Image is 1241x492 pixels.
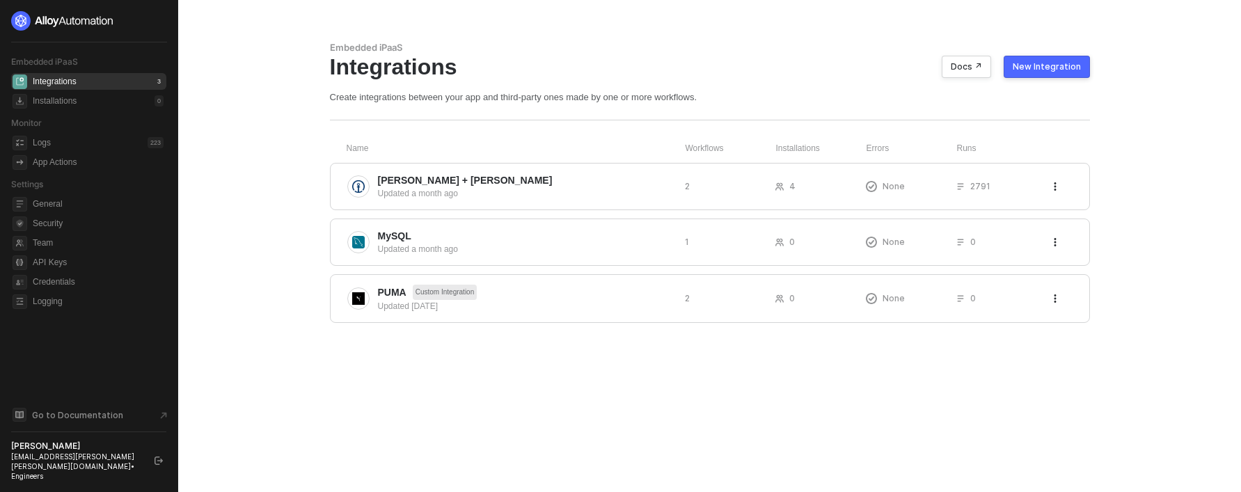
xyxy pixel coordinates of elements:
[155,457,163,465] span: logout
[33,196,164,212] span: General
[970,180,990,192] span: 2791
[32,409,123,421] span: Go to Documentation
[33,76,77,88] div: Integrations
[775,294,784,303] span: icon-users
[33,95,77,107] div: Installations
[413,285,477,300] span: Custom Integration
[11,406,167,423] a: Knowledge Base
[13,216,27,231] span: security
[33,293,164,310] span: Logging
[155,76,164,87] div: 3
[970,292,976,304] span: 0
[157,408,171,422] span: document-arrow
[378,243,674,255] div: Updated a month ago
[378,187,674,200] div: Updated a month ago
[685,236,689,248] span: 1
[883,292,905,304] span: None
[956,294,965,303] span: icon-list
[33,273,164,290] span: Credentials
[33,137,51,149] div: Logs
[866,237,877,248] span: icon-exclamation
[776,143,867,154] div: Installations
[11,11,166,31] a: logo
[378,229,411,243] span: MySQL
[1013,61,1081,72] div: New Integration
[1051,238,1059,246] span: icon-threedots
[33,254,164,271] span: API Keys
[13,197,27,212] span: general
[957,143,1052,154] div: Runs
[13,408,26,422] span: documentation
[378,173,553,187] span: [PERSON_NAME] + [PERSON_NAME]
[378,300,674,312] div: Updated [DATE]
[942,56,991,78] button: Docs ↗
[330,91,1090,103] div: Create integrations between your app and third-party ones made by one or more workflows.
[789,180,796,192] span: 4
[11,118,42,128] span: Monitor
[352,236,365,248] img: integration-icon
[789,236,795,248] span: 0
[951,61,982,72] div: Docs ↗
[956,182,965,191] span: icon-list
[883,180,905,192] span: None
[867,143,957,154] div: Errors
[775,182,784,191] span: icon-users
[347,143,686,154] div: Name
[33,235,164,251] span: Team
[866,293,877,304] span: icon-exclamation
[13,294,27,309] span: logging
[956,238,965,246] span: icon-list
[11,11,114,31] img: logo
[148,137,164,148] div: 223
[685,292,690,304] span: 2
[11,56,78,67] span: Embedded iPaaS
[13,136,27,150] span: icon-logs
[155,95,164,106] div: 0
[330,54,1090,80] div: Integrations
[1051,294,1059,303] span: icon-threedots
[13,94,27,109] span: installations
[13,236,27,251] span: team
[33,157,77,168] div: App Actions
[686,143,776,154] div: Workflows
[13,255,27,270] span: api-key
[13,74,27,89] span: integrations
[330,42,1090,54] div: Embedded iPaaS
[970,236,976,248] span: 0
[775,238,784,246] span: icon-users
[883,236,905,248] span: None
[352,292,365,305] img: integration-icon
[378,285,406,299] span: PUMA
[11,179,43,189] span: Settings
[33,215,164,232] span: Security
[13,275,27,289] span: credentials
[789,292,795,304] span: 0
[685,180,690,192] span: 2
[1004,56,1090,78] button: New Integration
[1051,182,1059,191] span: icon-threedots
[352,180,365,193] img: integration-icon
[11,441,142,452] div: [PERSON_NAME]
[13,155,27,170] span: icon-app-actions
[866,181,877,192] span: icon-exclamation
[11,452,142,481] div: [EMAIL_ADDRESS][PERSON_NAME][PERSON_NAME][DOMAIN_NAME] • Engineers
